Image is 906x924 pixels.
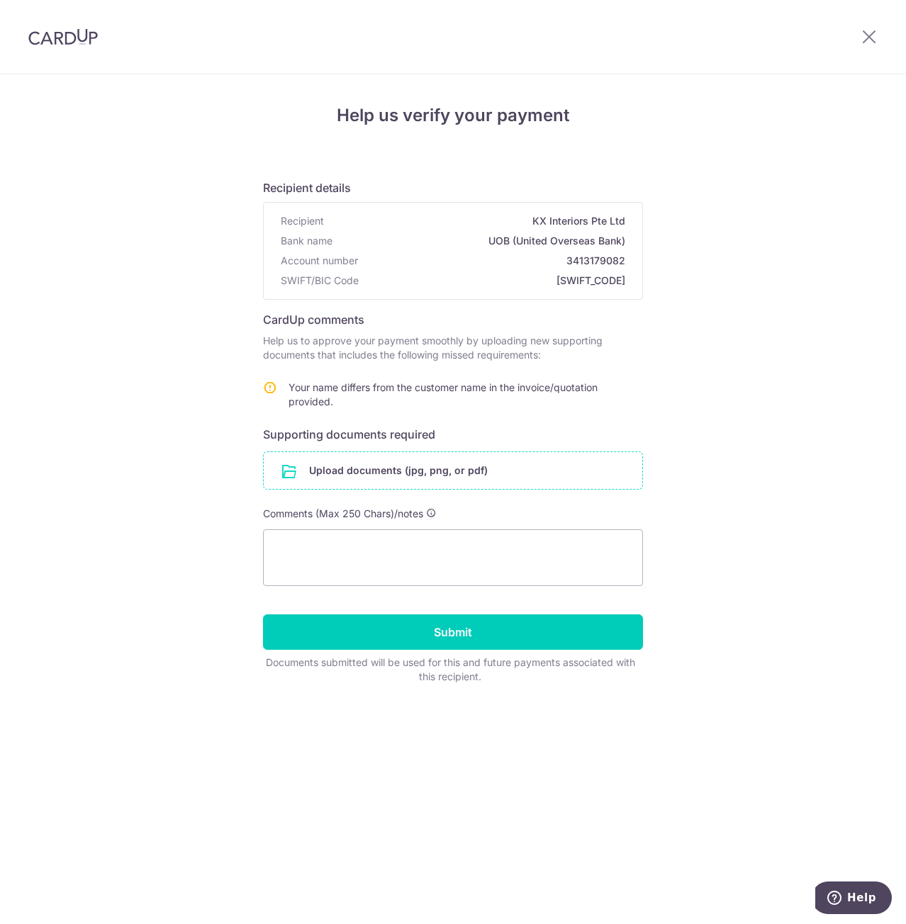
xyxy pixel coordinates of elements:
[364,254,625,268] span: 3413179082
[263,507,423,519] span: Comments (Max 250 Chars)/notes
[263,655,637,684] div: Documents submitted will be used for this and future payments associated with this recipient.
[330,214,625,228] span: KX Interiors Pte Ltd
[263,426,643,443] h6: Supporting documents required
[263,614,643,650] input: Submit
[28,28,98,45] img: CardUp
[263,179,643,196] h6: Recipient details
[263,103,643,128] h4: Help us verify your payment
[263,311,643,328] h6: CardUp comments
[338,234,625,248] span: UOB (United Overseas Bank)
[281,254,358,268] span: Account number
[263,451,643,490] div: Upload documents (jpg, png, or pdf)
[263,334,643,362] p: Help us to approve your payment smoothly by uploading new supporting documents that includes the ...
[364,274,625,288] span: [SWIFT_CODE]
[815,881,892,917] iframe: Opens a widget where you can find more information
[281,274,359,288] span: SWIFT/BIC Code
[281,234,332,248] span: Bank name
[289,381,598,407] span: Your name differs from the customer name in the invoice/quotation provided.
[281,214,324,228] span: Recipient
